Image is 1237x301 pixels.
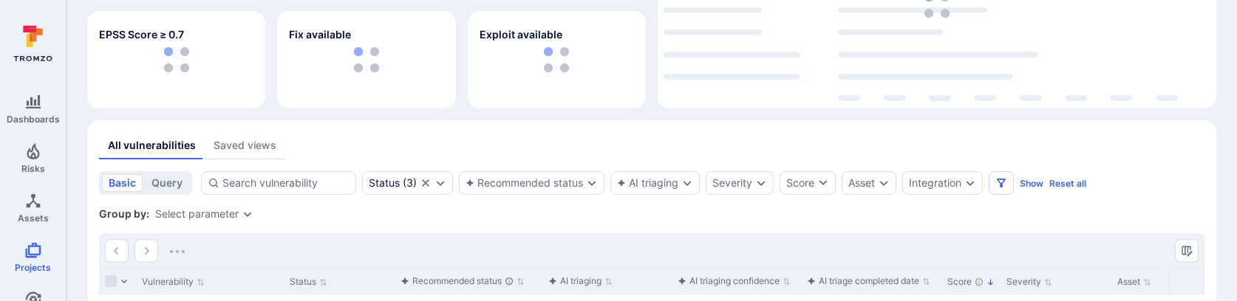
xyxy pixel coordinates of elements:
h2: Exploit available [480,27,562,42]
button: Sort by Asset [1117,276,1151,288]
button: Select parameter [155,208,239,220]
div: Status [369,177,400,189]
button: Expand dropdown [242,208,253,220]
button: Clear selection [420,177,432,189]
button: Expand dropdown [755,177,767,189]
button: Sort by function(){return k.createElement(hN.A,{direction:"row",alignItems:"center",gap:4},k.crea... [401,275,525,287]
button: Go to the previous page [105,239,129,263]
span: Assets [18,212,49,224]
button: Recommended status [466,177,583,189]
button: Sort by Severity [1006,276,1052,288]
button: Expand dropdown [435,177,446,189]
button: Score [780,171,836,195]
button: Expand dropdown [681,177,693,189]
div: AI triaging [548,274,602,288]
button: Integration [909,177,961,189]
div: Recommended status [401,274,514,288]
button: Sort by Vulnerability [142,276,205,288]
button: Sort by Status [290,276,327,288]
span: Select all rows [105,275,117,287]
div: grouping parameters [155,208,253,220]
button: AI triaging [617,177,678,189]
button: query [145,174,189,192]
button: Expand dropdown [586,177,598,189]
button: Status(3) [369,177,417,189]
button: Expand dropdown [878,177,890,189]
button: Go to the next page [134,239,158,263]
div: ( 3 ) [369,177,417,189]
div: AI triage completed date [807,274,919,288]
button: Sort by function(){return k.createElement(hN.A,{direction:"row",alignItems:"center",gap:4},k.crea... [678,275,791,287]
button: Expand dropdown [964,177,976,189]
button: Asset [848,177,875,189]
span: Dashboards [7,114,60,125]
button: Sort by Score [947,276,995,288]
button: basic [102,174,143,192]
div: assets tabs [99,132,1204,159]
div: Score [786,176,814,190]
div: Saved views [214,138,276,153]
button: Sort by function(){return k.createElement(hN.A,{direction:"row",alignItems:"center",gap:4},k.crea... [807,275,930,287]
span: Projects [15,262,51,273]
div: All vulnerabilities [108,138,196,153]
h2: Fix available [289,27,351,42]
h2: EPSS Score ≥ 0.7 [99,27,184,42]
button: Reset all [1049,178,1086,189]
button: Sort by function(){return k.createElement(hN.A,{direction:"row",alignItems:"center",gap:4},k.crea... [548,275,613,287]
button: Manage columns [1175,239,1199,263]
span: Risks [21,163,45,174]
p: Sorted by: Highest first [986,274,995,290]
div: AI triaging confidence [678,274,780,288]
span: Group by: [99,207,149,221]
img: Loading... [170,250,185,253]
button: Show [1020,178,1043,189]
button: Severity [712,177,752,189]
button: Filters [989,171,1014,195]
input: Search vulnerability [222,176,350,190]
div: The vulnerability score is based on the parameters defined in the settings [975,277,984,286]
